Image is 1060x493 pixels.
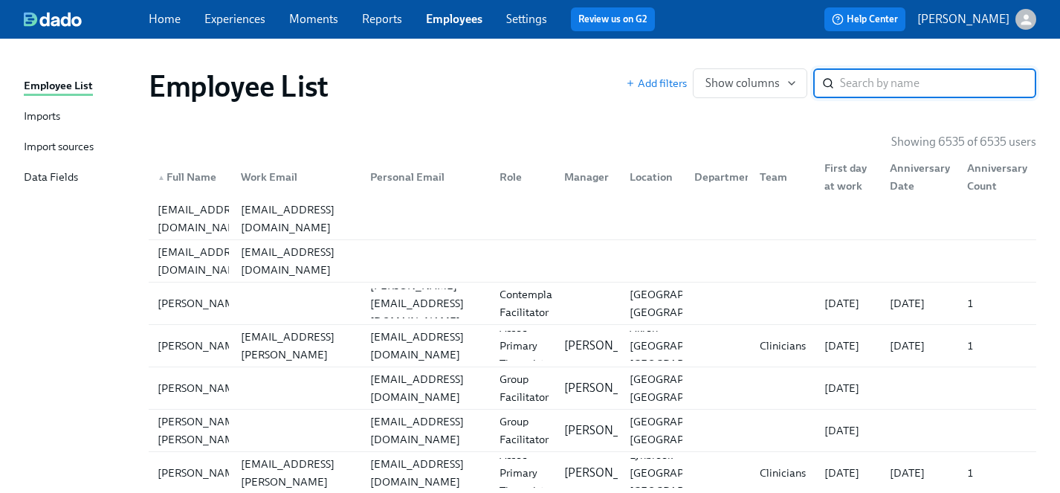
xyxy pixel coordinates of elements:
[917,11,1009,28] p: [PERSON_NAME]
[426,12,482,26] a: Employees
[24,138,94,157] div: Import sources
[812,162,878,192] div: First day at work
[152,379,251,397] div: [PERSON_NAME]
[571,7,655,31] button: Review us on G2
[358,162,488,192] div: Personal Email
[149,198,1036,240] a: [EMAIL_ADDRESS][DOMAIN_NAME][EMAIL_ADDRESS][DOMAIN_NAME]
[235,168,358,186] div: Work Email
[961,294,1033,312] div: 1
[494,413,555,448] div: Group Facilitator
[149,410,1036,452] a: [PERSON_NAME] [PERSON_NAME][EMAIL_ADDRESS][DOMAIN_NAME]Group Facilitator[PERSON_NAME][GEOGRAPHIC_...
[152,413,251,448] div: [PERSON_NAME] [PERSON_NAME]
[24,169,137,187] a: Data Fields
[955,162,1033,192] div: Anniversary Count
[149,68,329,104] h1: Employee List
[364,168,488,186] div: Personal Email
[149,283,1036,324] div: [PERSON_NAME][PERSON_NAME][EMAIL_ADDRESS][DOMAIN_NAME]Contemplative Facilitator[GEOGRAPHIC_DATA],...
[748,162,813,192] div: Team
[494,286,576,321] div: Contemplative Facilitator
[564,422,656,439] p: [PERSON_NAME]
[149,325,1036,367] a: [PERSON_NAME][PERSON_NAME][EMAIL_ADDRESS][PERSON_NAME][DOMAIN_NAME][EMAIL_ADDRESS][DOMAIN_NAME]As...
[149,410,1036,451] div: [PERSON_NAME] [PERSON_NAME][EMAIL_ADDRESS][DOMAIN_NAME]Group Facilitator[PERSON_NAME][GEOGRAPHIC_...
[624,413,748,448] div: [GEOGRAPHIC_DATA], [GEOGRAPHIC_DATA]
[818,464,878,482] div: [DATE]
[494,370,555,406] div: Group Facilitator
[152,243,257,279] div: [EMAIL_ADDRESS][DOMAIN_NAME]
[149,283,1036,325] a: [PERSON_NAME][PERSON_NAME][EMAIL_ADDRESS][DOMAIN_NAME]Contemplative Facilitator[GEOGRAPHIC_DATA],...
[229,162,358,192] div: Work Email
[624,168,683,186] div: Location
[362,12,402,26] a: Reports
[494,168,553,186] div: Role
[564,465,656,481] p: [PERSON_NAME]
[24,138,137,157] a: Import sources
[824,7,905,31] button: Help Center
[818,337,878,355] div: [DATE]
[705,76,795,91] span: Show columns
[235,201,358,236] div: [EMAIL_ADDRESS][DOMAIN_NAME]
[364,328,488,364] div: [EMAIL_ADDRESS][DOMAIN_NAME]
[884,337,956,355] div: [DATE]
[152,162,229,192] div: ▲Full Name
[24,12,149,27] a: dado
[818,159,878,195] div: First day at work
[754,464,813,482] div: Clinicians
[564,338,656,354] p: [PERSON_NAME]
[149,325,1036,367] div: [PERSON_NAME][PERSON_NAME][EMAIL_ADDRESS][PERSON_NAME][DOMAIN_NAME][EMAIL_ADDRESS][DOMAIN_NAME]As...
[24,108,137,126] a: Imports
[693,68,807,98] button: Show columns
[364,370,488,406] div: [EMAIL_ADDRESS][DOMAIN_NAME]
[884,294,956,312] div: [DATE]
[754,337,813,355] div: Clinicians
[961,464,1033,482] div: 1
[152,294,251,312] div: [PERSON_NAME]
[818,379,878,397] div: [DATE]
[917,9,1036,30] button: [PERSON_NAME]
[564,380,656,396] p: [PERSON_NAME]
[24,77,137,96] a: Employee List
[149,198,1036,239] div: [EMAIL_ADDRESS][DOMAIN_NAME][EMAIL_ADDRESS][DOMAIN_NAME]
[289,12,338,26] a: Moments
[24,12,82,27] img: dado
[488,162,553,192] div: Role
[618,162,683,192] div: Location
[506,12,547,26] a: Settings
[961,159,1033,195] div: Anniversary Count
[624,370,748,406] div: [GEOGRAPHIC_DATA], [GEOGRAPHIC_DATA]
[24,108,60,126] div: Imports
[688,168,762,186] div: Department
[158,174,165,181] span: ▲
[149,240,1036,283] a: [EMAIL_ADDRESS][DOMAIN_NAME][EMAIL_ADDRESS][DOMAIN_NAME]
[624,319,745,373] div: Akron [GEOGRAPHIC_DATA] [GEOGRAPHIC_DATA]
[891,134,1036,150] p: Showing 6535 of 6535 users
[818,422,878,439] div: [DATE]
[152,464,251,482] div: [PERSON_NAME]
[152,168,229,186] div: Full Name
[494,319,553,373] div: Assoc Primary Therapist
[878,162,956,192] div: Anniversary Date
[884,159,956,195] div: Anniversary Date
[754,168,813,186] div: Team
[152,337,251,355] div: [PERSON_NAME]
[578,12,647,27] a: Review us on G2
[818,294,878,312] div: [DATE]
[149,367,1036,410] a: [PERSON_NAME][EMAIL_ADDRESS][DOMAIN_NAME]Group Facilitator[PERSON_NAME][GEOGRAPHIC_DATA], [GEOGRA...
[235,310,358,381] div: [PERSON_NAME][EMAIL_ADDRESS][PERSON_NAME][DOMAIN_NAME]
[24,169,78,187] div: Data Fields
[624,286,748,321] div: [GEOGRAPHIC_DATA], [GEOGRAPHIC_DATA]
[552,162,618,192] div: Manager
[884,464,956,482] div: [DATE]
[558,168,618,186] div: Manager
[626,76,687,91] button: Add filters
[24,77,93,96] div: Employee List
[364,455,488,491] div: [EMAIL_ADDRESS][DOMAIN_NAME]
[961,337,1033,355] div: 1
[149,12,181,26] a: Home
[152,201,257,236] div: [EMAIL_ADDRESS][DOMAIN_NAME]
[235,243,358,279] div: [EMAIL_ADDRESS][DOMAIN_NAME]
[832,12,898,27] span: Help Center
[840,68,1036,98] input: Search by name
